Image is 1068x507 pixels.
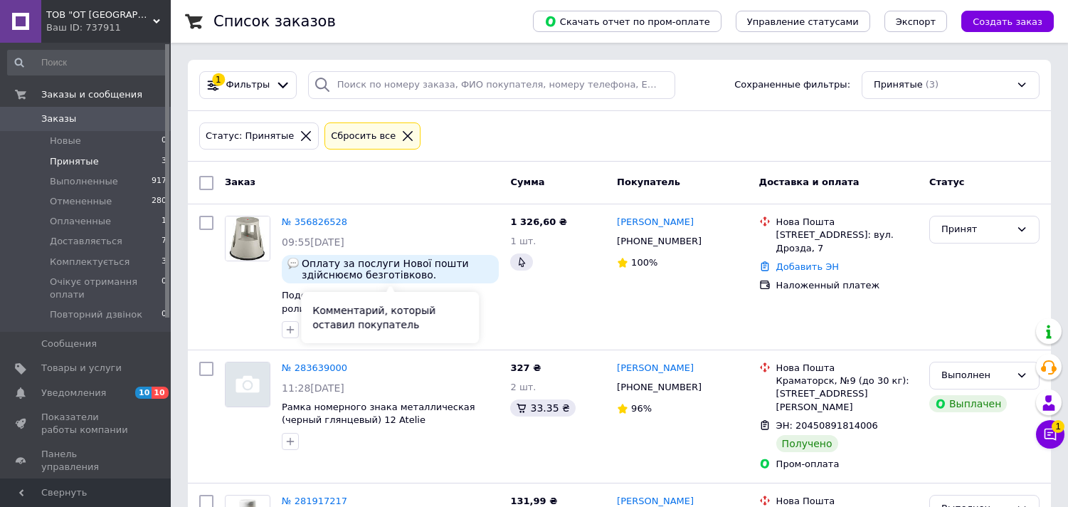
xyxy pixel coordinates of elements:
span: Панель управления [41,448,132,474]
span: Оплату за послуги Нової пошти здійснюємо безготівково. Отримувач Чернігівторг, ЄРДПОУ 35687180, д... [302,258,493,281]
img: Фото товару [226,362,270,407]
h1: Список заказов [213,13,336,30]
span: 100% [631,257,657,268]
a: № 283639000 [282,362,347,373]
span: Сообщения [41,338,97,350]
span: Новые [50,135,81,147]
div: Принят [941,222,1010,237]
span: Оплаченные [50,215,111,228]
span: 7 [162,235,166,248]
span: Экспорт [896,16,936,27]
span: Отмененные [50,195,112,208]
span: 0 [162,276,166,301]
span: 1 [162,215,166,228]
div: Пром-оплата [776,458,918,471]
span: Повторний дзвінок [50,308,142,321]
span: 0 [162,308,166,321]
span: ТОВ "ОТ УКРАИНА" [46,9,153,21]
span: 917 [152,175,166,188]
a: № 281917217 [282,496,347,506]
div: Нова Пошта [776,362,918,375]
a: Рамка номерного знака металлическая (черный глянцевый) 12 Atelie [282,402,475,426]
div: Наложенный платеж [776,279,918,292]
div: [PHONE_NUMBER] [614,232,704,251]
span: 1 326,60 ₴ [510,216,566,227]
div: 1 [212,73,225,86]
span: (3) [926,79,939,90]
span: Сохраненные фильтры: [734,78,850,92]
img: :speech_balloon: [287,258,299,269]
a: Подставка для выкладки товара на роликах Twinco [282,290,457,314]
span: 2 шт. [510,382,536,392]
span: Товары и услуги [41,362,122,375]
button: Управление статусами [736,11,870,32]
span: Статус [929,177,965,187]
div: 33.35 ₴ [510,399,575,417]
input: Поиск по номеру заказа, ФИО покупателя, номеру телефона, Email, номеру накладной [308,71,675,99]
button: Чат с покупателем1 [1036,420,1064,449]
span: 11:28[DATE] [282,382,344,394]
div: Выплачен [929,395,1007,412]
span: 10 [135,387,152,399]
a: Добавить ЭН [776,261,839,272]
span: Скачать отчет по пром-оплате [544,15,710,28]
span: Доставка и оплата [759,177,860,187]
div: Статус: Принятые [203,129,297,144]
span: 280 [152,195,166,208]
input: Поиск [7,50,168,75]
span: 131,99 ₴ [510,496,557,506]
span: 10 [152,387,168,399]
span: Комментарий, который оставил покупатель [312,305,435,330]
a: Фото товару [225,362,270,407]
span: 09:55[DATE] [282,236,344,248]
a: [PERSON_NAME] [617,362,694,375]
span: Заказы и сообщения [41,88,142,101]
button: Экспорт [884,11,947,32]
div: Краматорск, №9 (до 30 кг): [STREET_ADDRESS][PERSON_NAME] [776,375,918,414]
a: Создать заказ [947,16,1054,26]
img: Фото товару [226,216,270,261]
span: Доставляється [50,235,122,248]
span: ЭН: 20450891814006 [776,420,878,431]
span: Выполненные [50,175,118,188]
div: [STREET_ADDRESS]: вул. Дрозда, 7 [776,229,918,254]
a: [PERSON_NAME] [617,216,694,229]
button: Скачать отчет по пром-оплате [533,11,721,32]
span: Заказ [225,177,255,187]
span: Заказы [41,113,76,125]
span: 3 [162,155,166,168]
span: 327 ₴ [510,362,541,373]
a: № 356826528 [282,216,347,227]
div: Нова Пошта [776,216,918,229]
span: Принятые [874,78,923,92]
button: Создать заказ [961,11,1054,32]
div: Выполнен [941,368,1010,383]
span: Фильтры [226,78,270,92]
div: [PHONE_NUMBER] [614,378,704,397]
span: Комплектується [50,256,129,268]
span: 1 шт. [510,236,536,246]
span: Создать заказ [973,16,1042,27]
div: Сбросить все [328,129,398,144]
span: 0 [162,135,166,147]
span: Покупатель [617,177,680,187]
div: Получено [776,435,838,452]
div: Ваш ID: 737911 [46,21,171,34]
a: Фото товару [225,216,270,261]
span: Управление статусами [747,16,859,27]
span: 1 [1052,420,1064,433]
span: Очікує отримання оплати [50,276,162,301]
span: 3 [162,256,166,268]
span: 96% [631,403,652,414]
span: Принятые [50,155,99,168]
span: Уведомления [41,387,106,399]
span: Показатели работы компании [41,411,132,437]
span: Сумма [510,177,544,187]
